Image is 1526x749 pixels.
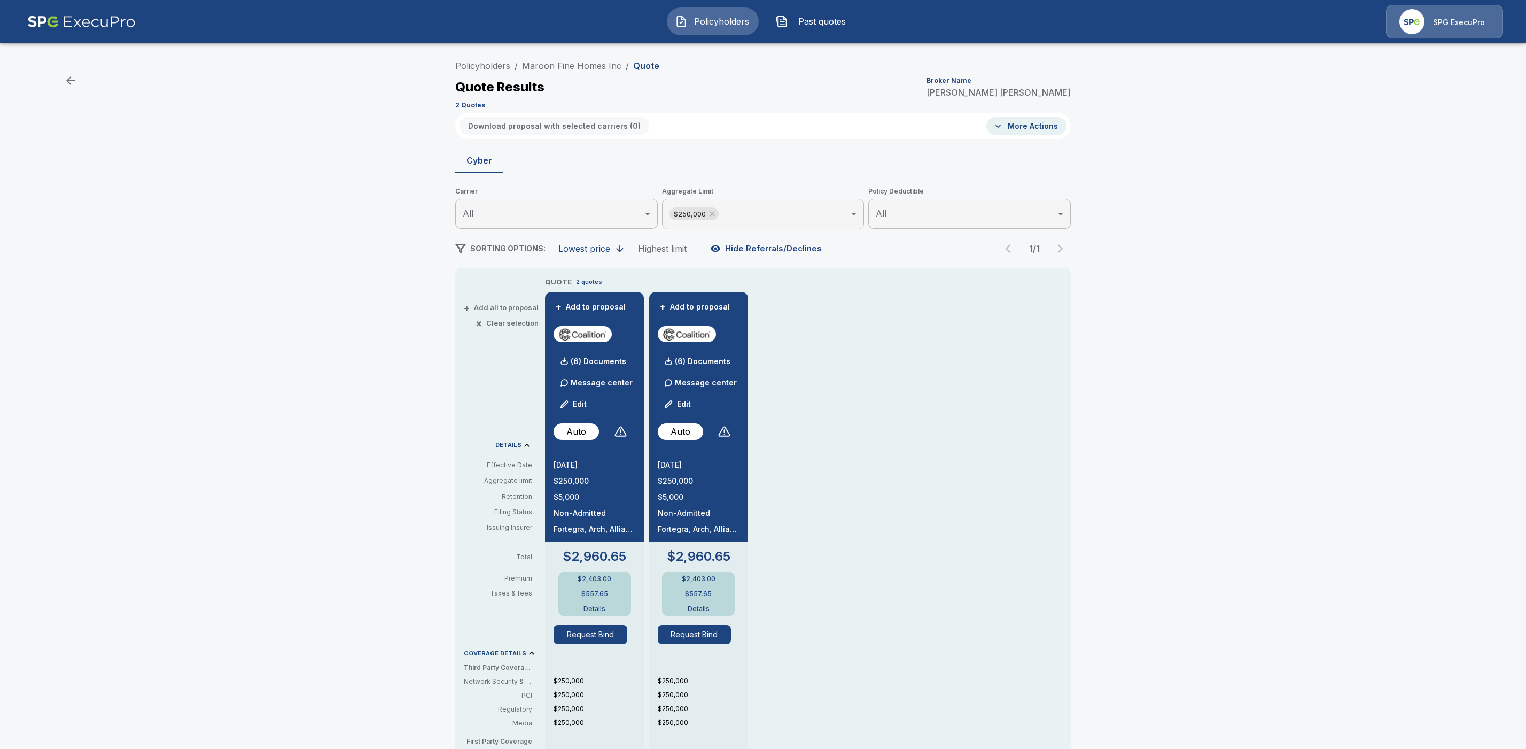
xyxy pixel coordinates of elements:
[660,393,696,415] button: Edit
[464,677,532,686] p: Network Security & Privacy Liability
[571,377,633,388] p: Message center
[633,61,659,70] p: Quote
[1386,5,1503,38] a: Agency IconSPG ExecuPro
[675,377,737,388] p: Message center
[465,304,539,311] button: +Add all to proposal
[658,625,739,644] span: Request Bind
[692,15,751,28] span: Policyholders
[658,704,748,714] p: $250,000
[675,358,730,365] p: (6) Documents
[464,590,541,597] p: Taxes & fees
[555,303,562,311] span: +
[455,81,544,94] p: Quote Results
[463,208,473,219] span: All
[576,277,602,287] p: 2 quotes
[455,186,658,197] span: Carrier
[573,606,616,612] button: Details
[658,301,733,313] button: +Add to proposal
[27,5,136,38] img: AA Logo
[667,7,759,35] button: Policyholders IconPolicyholders
[792,15,851,28] span: Past quotes
[464,691,532,700] p: PCI
[658,718,748,728] p: $250,000
[671,425,690,438] p: Auto
[708,238,826,259] button: Hide Referrals/Declines
[658,690,748,700] p: $250,000
[662,186,865,197] span: Aggregate Limit
[464,460,532,470] p: Effective Date
[571,358,626,365] p: (6) Documents
[926,78,971,84] p: Broker Name
[554,526,635,533] p: Fortegra, Arch, Allianz, Aspen, Vantage
[558,243,610,254] div: Lowest price
[767,7,859,35] button: Past quotes IconPast quotes
[554,509,635,517] p: Non-Admitted
[478,320,539,327] button: ×Clear selection
[556,393,592,415] button: Edit
[554,676,644,686] p: $250,000
[566,425,586,438] p: Auto
[563,550,626,563] p: $2,960.65
[658,493,739,501] p: $5,000
[1399,9,1424,34] img: Agency Icon
[464,651,526,657] p: COVERAGE DETAILS
[662,326,712,342] img: coalitioncyber
[658,477,739,485] p: $250,000
[581,591,608,597] p: $557.65
[554,301,628,313] button: +Add to proposal
[876,208,886,219] span: All
[554,704,644,714] p: $250,000
[658,676,748,686] p: $250,000
[464,523,532,532] p: Issuing Insurer
[578,576,611,582] p: $2,403.00
[986,117,1066,135] button: More Actions
[682,576,715,582] p: $2,403.00
[464,554,541,560] p: Total
[455,102,485,109] p: 2 Quotes
[554,477,635,485] p: $250,000
[554,461,635,469] p: [DATE]
[476,320,482,327] span: ×
[464,719,532,728] p: Media
[658,625,731,644] button: Request Bind
[463,304,470,311] span: +
[638,243,687,254] div: Highest limit
[464,492,532,501] p: Retention
[460,117,649,135] button: Download proposal with selected carriers (0)
[675,15,688,28] img: Policyholders Icon
[464,575,541,582] p: Premium
[455,148,503,173] button: Cyber
[926,88,1071,97] p: [PERSON_NAME] [PERSON_NAME]
[515,59,518,72] li: /
[464,476,532,485] p: Aggregate limit
[464,507,532,517] p: Filing Status
[464,663,541,673] p: Third Party Coverage
[658,461,739,469] p: [DATE]
[669,207,719,220] div: $250,000
[522,60,621,71] a: Maroon Fine Homes Inc
[554,625,627,644] button: Request Bind
[677,606,720,612] button: Details
[626,59,629,72] li: /
[1433,17,1485,28] p: SPG ExecuPro
[495,442,521,448] p: DETAILS
[669,208,710,220] span: $250,000
[659,303,666,311] span: +
[558,326,608,342] img: coalitioncyber
[1024,244,1045,253] p: 1 / 1
[658,526,739,533] p: Fortegra, Arch, Allianz, Aspen, Vantage
[464,705,532,714] p: Regulatory
[545,277,572,288] p: QUOTE
[685,591,712,597] p: $557.65
[658,509,739,517] p: Non-Admitted
[868,186,1071,197] span: Policy Deductible
[455,59,659,72] nav: breadcrumb
[554,493,635,501] p: $5,000
[554,690,644,700] p: $250,000
[470,244,546,253] span: SORTING OPTIONS:
[455,60,510,71] a: Policyholders
[667,550,730,563] p: $2,960.65
[464,737,541,746] p: First Party Coverage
